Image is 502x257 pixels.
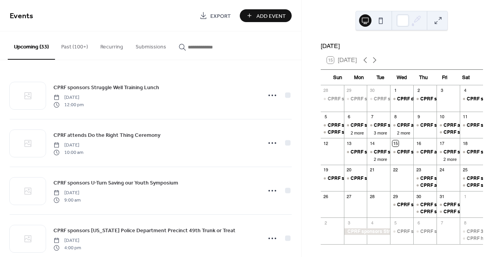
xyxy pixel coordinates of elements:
[390,202,413,208] div: CPRF sponsors CRB Meeting North Miami Police Department
[369,88,375,93] div: 30
[53,131,160,140] a: CPRF attends Do the Right Thing Ceremony
[348,70,370,85] div: Mon
[347,129,367,136] button: 2 more
[344,175,367,182] div: CPRF sponsors Struggle Well 5-Day Training
[439,140,445,146] div: 17
[344,122,367,129] div: CPRF sponsors Miami Police Department Leadership Training 2-day meals
[439,167,445,173] div: 24
[371,155,390,162] button: 2 more
[460,175,483,182] div: CPRF sponsors Trick or Treat Street Family Day
[413,122,437,129] div: CPRF sponsors New York Police Department 47th Precinct Medal Day Event
[346,88,352,93] div: 29
[413,149,437,155] div: CPRF attends Do the Right Thing Ceremony
[323,167,329,173] div: 19
[351,175,448,182] div: CPRF sponsors Struggle Well 5-Day Training
[8,31,55,60] button: Upcoming (33)
[53,227,236,235] span: CPRF sponsors [US_STATE] Police Department Precinct 49th Trunk or Treat
[462,88,468,93] div: 4
[129,31,172,59] button: Submissions
[437,129,460,136] div: CPRF sponsors City of Miami Police Department National Night Out
[462,140,468,146] div: 18
[323,193,329,199] div: 26
[194,9,237,22] a: Export
[240,9,292,22] button: Add Event
[369,114,375,120] div: 7
[53,237,81,244] span: [DATE]
[53,197,81,204] span: 9:00 am
[390,122,413,129] div: CPRF attends/sponsors Miami Police Department Hispanic Heritage Celebration
[256,12,286,20] span: Add Event
[210,12,231,20] span: Export
[346,193,352,199] div: 27
[397,149,495,155] div: CPRF sponsors Struggle Well Training Lunch
[439,220,445,226] div: 7
[434,70,455,85] div: Fri
[392,140,398,146] div: 15
[460,96,483,102] div: CPRF sponsors Children's Football League Lunch
[416,88,421,93] div: 2
[94,31,129,59] button: Recurring
[346,220,352,226] div: 3
[53,83,159,92] a: CPRF sponsors Struggle Well Training Lunch
[344,228,390,235] div: CPRF sponsors Struggle Well 5-Day Training
[460,235,483,242] div: CPRF hosts 3rd Annual Veteran's Day Poker Tournament
[53,178,178,187] a: CPRF sponsors U-Turn Saving our Youth Symposium
[53,131,160,140] span: CPRF attends Do the Right Thing Ceremony
[462,193,468,199] div: 1
[439,88,445,93] div: 3
[462,167,468,173] div: 25
[416,114,421,120] div: 9
[53,101,84,108] span: 12:00 pm
[416,220,421,226] div: 6
[390,149,413,155] div: CPRF sponsors Struggle Well Training Lunch
[437,209,460,215] div: CPRF sponsors NOMW Halloween
[323,88,329,93] div: 28
[321,175,344,182] div: CPRF sponsors NYPD Annual Transgender Day of Remembrance Candlelight Vigil
[391,70,413,85] div: Wed
[460,149,483,155] div: CPRF sponsors New York Police Department Bronx Skating Event
[460,122,483,129] div: CPRF sponsors SVC Wynwood Walk Art Day
[416,167,421,173] div: 23
[53,190,81,197] span: [DATE]
[321,122,344,129] div: CPRF sponsors Next Level Faith 27th Pastoral Anniversary Celebration
[413,182,437,189] div: CPRF attends Miami-Dade County Association of Chiefs of Police Membership Dinner
[346,140,352,146] div: 13
[416,193,421,199] div: 30
[439,193,445,199] div: 31
[437,149,460,155] div: CPRF sponsors U-Turn Saving our Youth Symposium
[462,220,468,226] div: 8
[392,193,398,199] div: 29
[53,149,83,156] span: 10:00 am
[416,140,421,146] div: 16
[351,96,471,102] div: CPRF sponsors Kings of the North Softball Tournament
[440,155,460,162] button: 2 more
[323,114,329,120] div: 5
[439,114,445,120] div: 10
[392,88,398,93] div: 1
[344,96,367,102] div: CPRF sponsors Kings of the North Softball Tournament
[390,228,413,235] div: CPRF sponsors Multi Agency Peer Support Team
[55,31,94,59] button: Past (100+)
[456,70,477,85] div: Sat
[390,96,413,102] div: CPRF donation to Chabad of Doral Yum Kippor + Sukkot
[367,96,390,102] div: CPRF sponsors Wild About Sports Academy Soccer Team Meals
[413,228,437,235] div: CPRF sponsors/attends S. FL Shomrim Society Annual Dinner Dance
[53,84,159,92] span: CPRF sponsors Struggle Well Training Lunch
[367,122,390,129] div: CPRF sponsors Miami Police Department Leadership Training 2-day meals
[413,96,437,102] div: CPRF sponsors City of Miami Gardens 3rd Annual Mayor's Cup Golf & Social
[394,129,413,136] button: 2 more
[460,182,483,189] div: CPRF sponsors Theory 9 Halloween Block Party
[53,244,81,251] span: 4:00 pm
[53,142,83,149] span: [DATE]
[369,140,375,146] div: 14
[437,122,460,129] div: CPRF attends AMC Annual Law Enforcement Recognition Breakfast Meeting
[369,193,375,199] div: 28
[10,9,33,24] span: Events
[371,129,390,136] button: 3 more
[321,41,483,51] div: [DATE]
[351,149,432,155] div: CPRF sponsors Community Fun Day
[323,220,329,226] div: 2
[392,220,398,226] div: 5
[462,114,468,120] div: 11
